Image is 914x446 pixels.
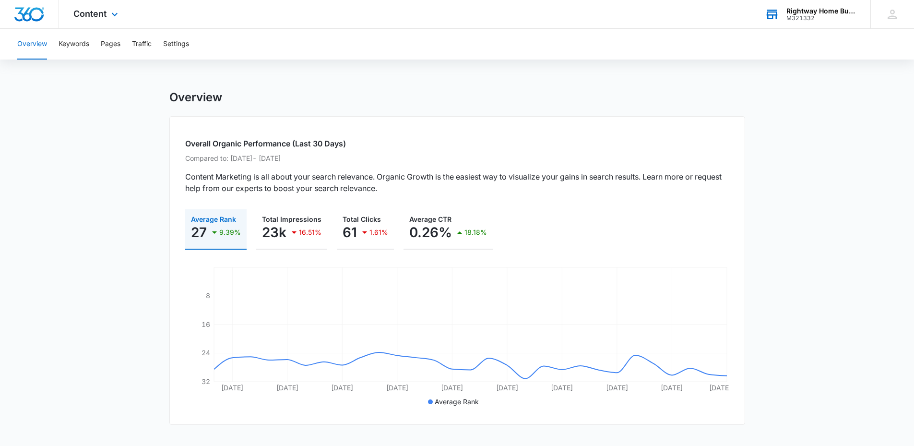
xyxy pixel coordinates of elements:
tspan: 32 [202,377,210,386]
p: 61 [343,225,357,240]
span: Total Clicks [343,215,381,223]
p: Content Marketing is all about your search relevance. Organic Growth is the easiest way to visual... [185,171,729,194]
tspan: 8 [206,291,210,300]
button: Keywords [59,29,89,60]
tspan: 24 [202,349,210,357]
h2: Overall Organic Performance (Last 30 Days) [185,138,729,149]
p: 9.39% [219,229,241,236]
tspan: [DATE] [551,384,573,392]
span: Content [73,9,107,19]
tspan: [DATE] [441,384,463,392]
tspan: [DATE] [221,384,243,392]
p: 27 [191,225,207,240]
div: account name [786,7,856,15]
div: account id [786,15,856,22]
button: Traffic [132,29,152,60]
p: 16.51% [299,229,321,236]
tspan: [DATE] [386,384,408,392]
tspan: [DATE] [276,384,298,392]
p: Compared to: [DATE] - [DATE] [185,153,729,163]
button: Overview [17,29,47,60]
tspan: [DATE] [331,384,353,392]
span: Average CTR [409,215,451,223]
button: Pages [101,29,120,60]
tspan: [DATE] [661,384,683,392]
p: 0.26% [409,225,452,240]
button: Settings [163,29,189,60]
tspan: [DATE] [496,384,518,392]
p: 18.18% [464,229,487,236]
tspan: [DATE] [709,384,731,392]
span: Average Rank [435,398,479,406]
span: Average Rank [191,215,236,223]
h1: Overview [169,90,222,105]
tspan: [DATE] [605,384,628,392]
span: Total Impressions [262,215,321,223]
p: 23k [262,225,286,240]
p: 1.61% [369,229,388,236]
tspan: 16 [202,320,210,328]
